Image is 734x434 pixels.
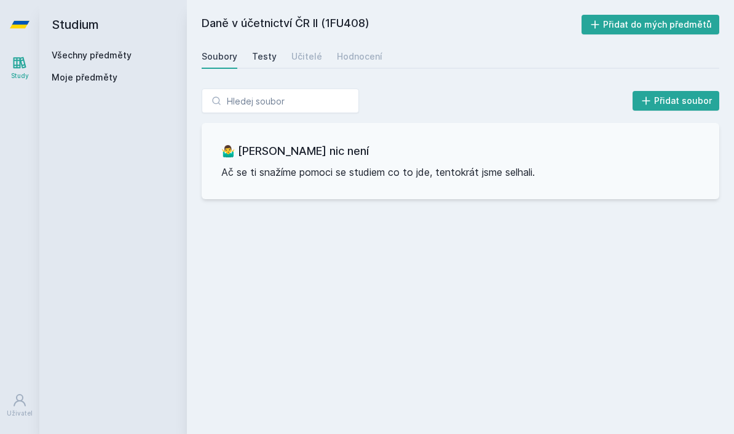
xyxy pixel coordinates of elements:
span: Moje předměty [52,71,117,84]
h3: 🤷‍♂️ [PERSON_NAME] nic není [221,143,700,160]
div: Soubory [202,50,237,63]
button: Přidat do mých předmětů [582,15,720,34]
button: Přidat soubor [633,91,720,111]
p: Ač se ti snažíme pomoci se studiem co to jde, tentokrát jsme selhali. [221,165,700,180]
div: Hodnocení [337,50,382,63]
div: Study [11,71,29,81]
a: Testy [252,44,277,69]
a: Učitelé [291,44,322,69]
div: Učitelé [291,50,322,63]
a: Hodnocení [337,44,382,69]
div: Uživatel [7,409,33,418]
div: Testy [252,50,277,63]
input: Hledej soubor [202,89,359,113]
h2: Daně v účetnictví ČR II (1FU408) [202,15,582,34]
a: Soubory [202,44,237,69]
a: Study [2,49,37,87]
a: Všechny předměty [52,50,132,60]
a: Uživatel [2,387,37,424]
